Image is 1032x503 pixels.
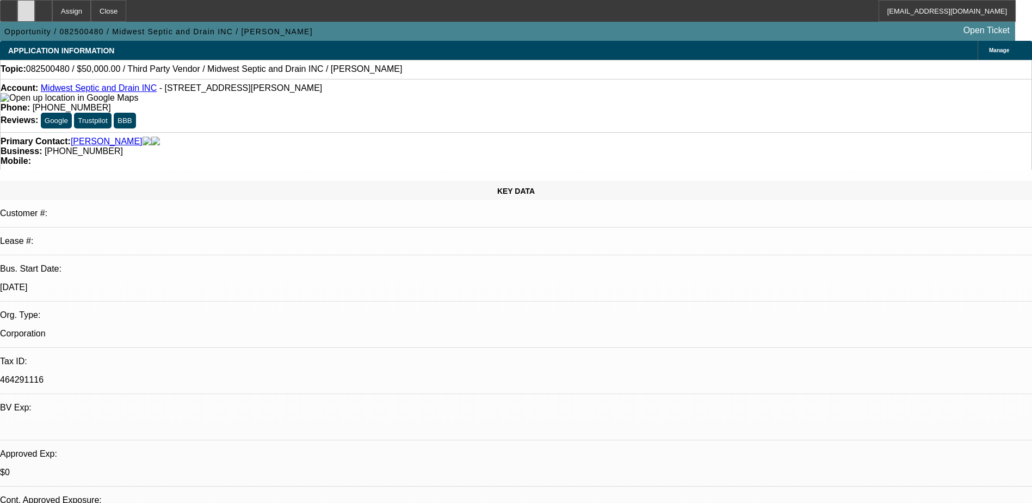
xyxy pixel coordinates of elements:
[1,137,71,146] strong: Primary Contact:
[1,93,138,103] img: Open up location in Google Maps
[1,146,42,156] strong: Business:
[989,47,1009,53] span: Manage
[45,146,123,156] span: [PHONE_NUMBER]
[4,27,313,36] span: Opportunity / 082500480 / Midwest Septic and Drain INC / [PERSON_NAME]
[151,137,160,146] img: linkedin-icon.png
[959,21,1014,40] a: Open Ticket
[159,83,323,93] span: - [STREET_ADDRESS][PERSON_NAME]
[1,115,38,125] strong: Reviews:
[497,187,535,195] span: KEY DATA
[1,83,38,93] strong: Account:
[33,103,111,112] span: [PHONE_NUMBER]
[41,113,72,128] button: Google
[114,113,136,128] button: BBB
[41,83,157,93] a: Midwest Septic and Drain INC
[1,156,31,165] strong: Mobile:
[1,103,30,112] strong: Phone:
[26,64,403,74] span: 082500480 / $50,000.00 / Third Party Vendor / Midwest Septic and Drain INC / [PERSON_NAME]
[8,46,114,55] span: APPLICATION INFORMATION
[71,137,143,146] a: [PERSON_NAME]
[74,113,111,128] button: Trustpilot
[1,64,26,74] strong: Topic:
[1,93,138,102] a: View Google Maps
[143,137,151,146] img: facebook-icon.png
